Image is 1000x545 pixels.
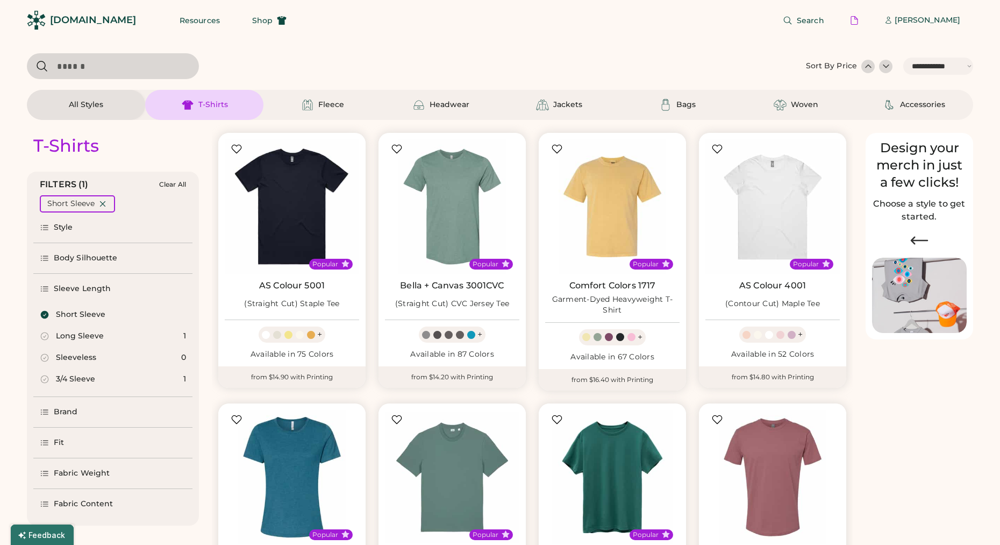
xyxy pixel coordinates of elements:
[705,349,840,360] div: Available in 52 Colors
[181,352,186,363] div: 0
[705,139,840,274] img: AS Colour 4001 (Contour Cut) Maple Tee
[167,10,233,31] button: Resources
[54,407,78,417] div: Brand
[502,260,510,268] button: Popular Style
[183,331,186,342] div: 1
[54,253,118,264] div: Body Silhouette
[56,374,95,385] div: 3/4 Sleeve
[895,15,960,26] div: [PERSON_NAME]
[301,98,314,111] img: Fleece Icon
[56,331,104,342] div: Long Sleeve
[312,260,338,268] div: Popular
[872,197,967,223] h2: Choose a style to get started.
[705,410,840,544] img: Next Level 3600 Cotton Short Sleeve Crew
[791,100,818,110] div: Woven
[341,530,349,539] button: Popular Style
[341,260,349,268] button: Popular Style
[56,352,96,363] div: Sleeveless
[378,366,526,388] div: from $14.20 with Printing
[159,181,186,188] div: Clear All
[872,139,967,191] div: Design your merch in just a few clicks!
[638,331,642,343] div: +
[793,260,819,268] div: Popular
[725,299,820,309] div: (Contour Cut) Maple Tee
[536,98,549,111] img: Jackets Icon
[181,98,194,111] img: T-Shirts Icon
[477,329,482,341] div: +
[239,10,299,31] button: Shop
[473,530,498,539] div: Popular
[218,366,366,388] div: from $14.90 with Printing
[798,329,803,341] div: +
[385,139,519,274] img: BELLA + CANVAS 3001CVC (Straight Cut) CVC Jersey Tee
[198,100,228,110] div: T-Shirts
[27,11,46,30] img: Rendered Logo - Screens
[553,100,582,110] div: Jackets
[900,100,945,110] div: Accessories
[545,352,680,363] div: Available in 67 Colors
[633,260,659,268] div: Popular
[662,530,670,539] button: Popular Style
[774,98,787,111] img: Woven Icon
[385,410,519,544] img: Stanley/Stella SATU001 Creator 2.0 Premium Tee
[412,98,425,111] img: Headwear Icon
[56,309,105,320] div: Short Sleeve
[400,280,504,291] a: Bella + Canvas 3001CVC
[40,178,89,191] div: FILTERS (1)
[473,260,498,268] div: Popular
[54,437,64,448] div: Fit
[54,222,73,233] div: Style
[312,530,338,539] div: Popular
[822,260,830,268] button: Popular Style
[244,299,339,309] div: (Straight Cut) Staple Tee
[50,13,136,27] div: [DOMAIN_NAME]
[225,410,359,544] img: BELLA + CANVAS 6400CVC (Contour Cut) Relaxed Fit Heather CVC Tee
[633,530,659,539] div: Popular
[872,258,967,334] img: Image of Lisa Congdon Eye Print on T-Shirt and Hat
[47,199,95,209] div: Short Sleeve
[259,280,325,291] a: AS Colour 5001
[54,468,110,479] div: Fabric Weight
[545,410,680,544] img: Original Favorites SUPTEE (Straight Cut) Midweight Supima® Tee
[183,374,186,385] div: 1
[430,100,469,110] div: Headwear
[545,139,680,274] img: Comfort Colors 1717 Garment-Dyed Heavyweight T-Shirt
[662,260,670,268] button: Popular Style
[883,98,896,111] img: Accessories Icon
[252,17,273,24] span: Shop
[225,349,359,360] div: Available in 75 Colors
[33,135,99,157] div: T-Shirts
[502,530,510,539] button: Popular Style
[385,349,519,360] div: Available in 87 Colors
[539,369,686,391] div: from $16.40 with Printing
[318,100,344,110] div: Fleece
[797,17,824,24] span: Search
[659,98,672,111] img: Bags Icon
[699,366,846,388] div: from $14.80 with Printing
[54,284,111,294] div: Sleeve Length
[545,294,680,316] div: Garment-Dyed Heavyweight T-Shirt
[395,299,509,309] div: (Straight Cut) CVC Jersey Tee
[69,100,103,110] div: All Styles
[317,329,322,341] div: +
[676,100,696,110] div: Bags
[225,139,359,274] img: AS Colour 5001 (Straight Cut) Staple Tee
[739,280,806,291] a: AS Colour 4001
[770,10,837,31] button: Search
[54,499,113,509] div: Fabric Content
[569,280,656,291] a: Comfort Colors 1717
[806,61,857,72] div: Sort By Price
